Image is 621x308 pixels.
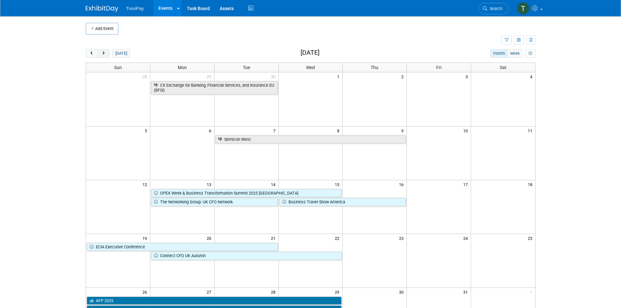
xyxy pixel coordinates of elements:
span: 31 [463,288,471,296]
span: 11 [527,126,535,135]
span: 28 [270,288,278,296]
span: 27 [206,288,214,296]
a: OPEX Week & Business Transformation Summit 2025 [GEOGRAPHIC_DATA] [151,189,342,198]
span: 1 [336,72,342,81]
button: next [97,49,110,58]
span: 16 [398,180,407,188]
a: Search [479,3,509,14]
span: 30 [398,288,407,296]
span: Mon [178,65,187,70]
span: 8 [336,126,342,135]
span: 5 [144,126,150,135]
span: Wed [306,65,315,70]
button: month [490,49,508,58]
span: 6 [208,126,214,135]
span: 18 [527,180,535,188]
span: 24 [463,234,471,242]
i: Personalize Calendar [528,51,533,56]
img: Tara DePaepe [517,2,529,15]
button: week [507,49,522,58]
span: Tue [243,65,250,70]
span: 3 [465,72,471,81]
span: 17 [463,180,471,188]
span: Search [487,6,502,11]
button: myCustomButton [525,49,535,58]
button: prev [86,49,98,58]
span: 25 [527,234,535,242]
img: ExhibitDay [86,6,118,12]
span: 29 [334,288,342,296]
span: 12 [142,180,150,188]
span: 10 [463,126,471,135]
span: 20 [206,234,214,242]
span: Thu [371,65,378,70]
span: 21 [270,234,278,242]
span: 7 [273,126,278,135]
a: Semicon West [215,135,406,144]
span: TreviPay [126,6,144,11]
span: 1 [529,288,535,296]
span: Fri [436,65,441,70]
span: 26 [142,288,150,296]
span: 30 [270,72,278,81]
span: Sat [500,65,507,70]
span: 13 [206,180,214,188]
span: Sun [114,65,122,70]
span: 2 [401,72,407,81]
span: 15 [334,180,342,188]
span: 14 [270,180,278,188]
span: 9 [401,126,407,135]
span: 22 [334,234,342,242]
button: Add Event [86,23,118,35]
a: ECIA Executive Conference [87,243,278,251]
a: AFP 2025 [87,297,342,305]
a: Connect CFO UK Autumn [151,252,342,260]
span: 19 [142,234,150,242]
span: 29 [206,72,214,81]
a: The Networking Group: UK CFO Network [151,198,278,206]
span: 4 [529,72,535,81]
span: 23 [398,234,407,242]
button: [DATE] [112,49,130,58]
h2: [DATE] [301,49,319,56]
span: 28 [142,72,150,81]
a: Business Travel Show America [279,198,406,206]
a: CX Exchange for Banking, Financial Services, and Insurance EU (BFSI) [151,81,278,95]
